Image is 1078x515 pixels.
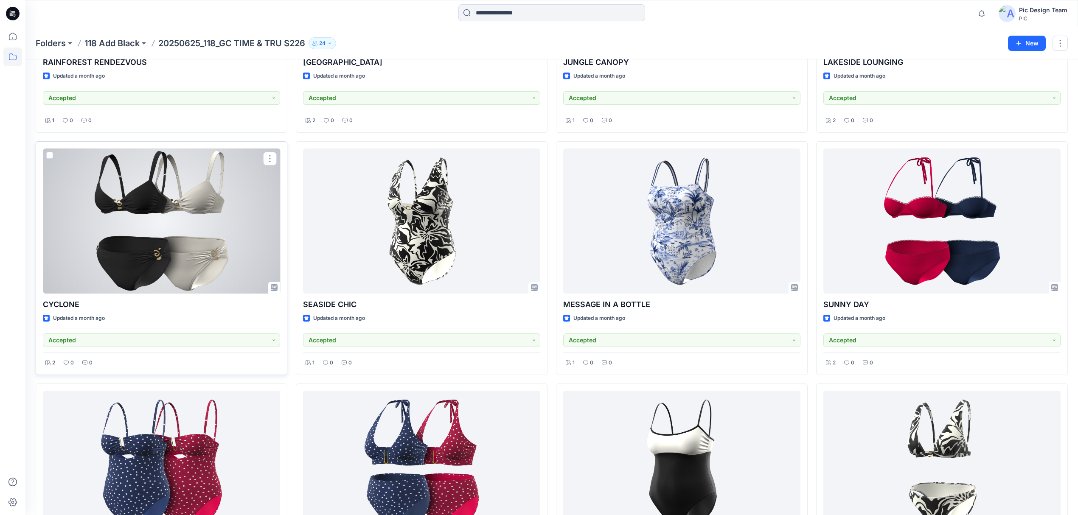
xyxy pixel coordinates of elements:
button: New [1008,36,1046,51]
p: 0 [88,116,92,125]
p: Updated a month ago [573,314,625,323]
p: RAINFOREST RENDEZVOUS [43,56,280,68]
a: MESSAGE IN A BOTTLE [563,148,800,294]
p: 0 [70,116,73,125]
p: 1 [573,116,575,125]
p: 0 [331,116,334,125]
p: JUNGLE CANOPY [563,56,800,68]
p: 2 [833,358,836,367]
p: 2 [312,116,315,125]
p: Updated a month ago [313,314,365,323]
button: 24 [309,37,336,49]
a: Folders [36,37,66,49]
p: 0 [89,358,93,367]
p: 1 [52,116,54,125]
p: [GEOGRAPHIC_DATA] [303,56,540,68]
p: CYCLONE [43,299,280,311]
p: 24 [319,39,326,48]
p: Updated a month ago [313,72,365,81]
p: 20250625_118_GC TIME & TRU S226 [158,37,305,49]
p: 0 [851,358,854,367]
p: 0 [70,358,74,367]
a: CYCLONE [43,148,280,294]
p: 0 [870,358,873,367]
p: 0 [348,358,352,367]
img: avatar [999,5,1016,22]
p: Updated a month ago [53,72,105,81]
p: 1 [573,358,575,367]
p: 0 [870,116,873,125]
p: 0 [609,358,612,367]
p: 0 [590,358,593,367]
a: SEASIDE CHIC [303,148,540,294]
p: 0 [590,116,593,125]
p: MESSAGE IN A BOTTLE [563,299,800,311]
p: Updated a month ago [573,72,625,81]
p: 0 [851,116,854,125]
p: 0 [330,358,333,367]
p: 1 [312,358,314,367]
p: 2 [833,116,836,125]
p: LAKESIDE LOUNGING [823,56,1061,68]
div: Pic Design Team [1019,5,1067,15]
p: 0 [349,116,353,125]
a: 118 Add Black [84,37,140,49]
p: Updated a month ago [53,314,105,323]
div: PIC [1019,15,1067,22]
p: Updated a month ago [834,72,885,81]
p: 2 [52,358,55,367]
p: 0 [609,116,612,125]
p: SUNNY DAY [823,299,1061,311]
p: Updated a month ago [834,314,885,323]
a: SUNNY DAY [823,148,1061,294]
p: SEASIDE CHIC [303,299,540,311]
